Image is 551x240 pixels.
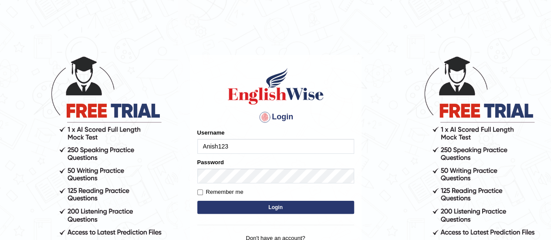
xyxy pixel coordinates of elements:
h4: Login [197,110,354,124]
button: Login [197,201,354,214]
input: Remember me [197,189,203,195]
label: Password [197,158,224,166]
label: Username [197,128,225,137]
label: Remember me [197,188,243,196]
img: Logo of English Wise sign in for intelligent practice with AI [226,67,325,106]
